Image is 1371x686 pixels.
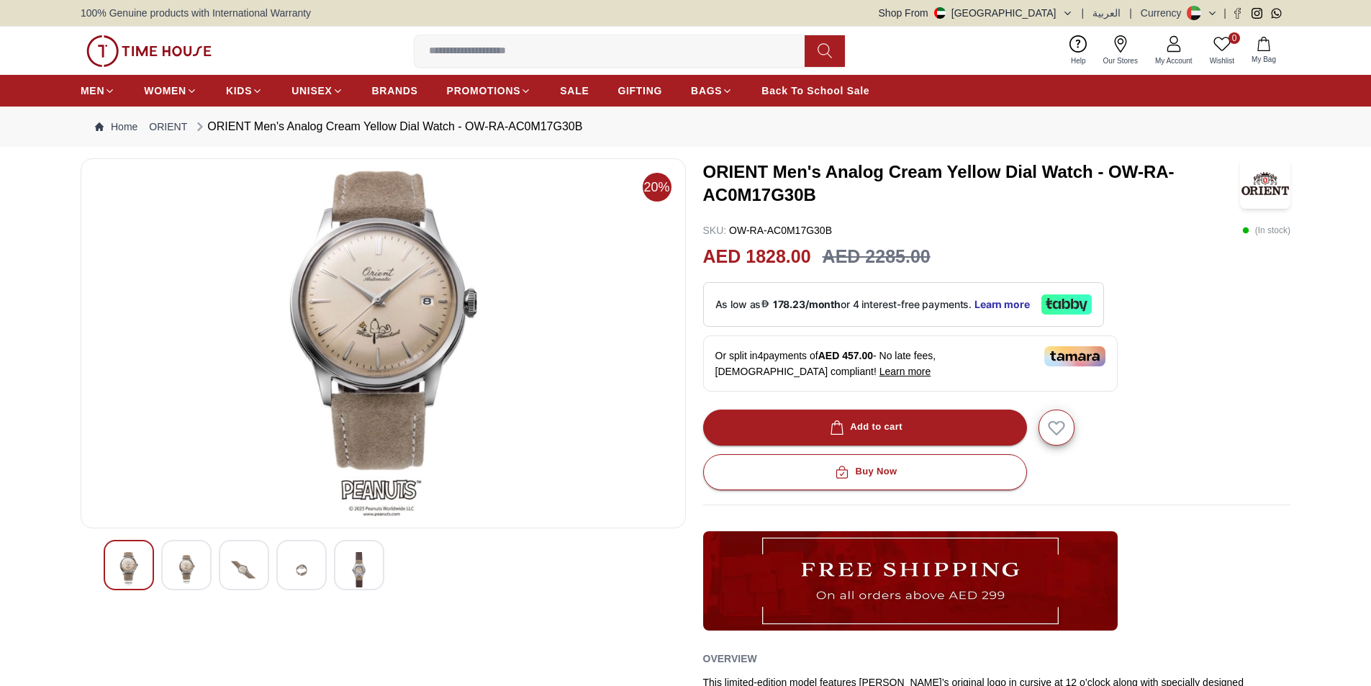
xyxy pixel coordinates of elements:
button: Buy Now [703,454,1027,490]
button: Add to cart [703,410,1027,446]
img: ORIENT Men's Analog Cream Yellow Dial Watch - OW-RA-AC0M17G30B [346,552,372,587]
a: MEN [81,78,115,104]
button: My Bag [1243,34,1285,68]
h3: ORIENT Men's Analog Cream Yellow Dial Watch - OW-RA-AC0M17G30B [703,161,1241,207]
button: العربية [1092,6,1121,20]
a: Home [95,119,137,134]
nav: Breadcrumb [81,107,1290,147]
div: Buy Now [832,464,897,480]
span: Help [1065,55,1092,66]
a: Our Stores [1095,32,1146,69]
a: PROMOTIONS [447,78,532,104]
a: Help [1062,32,1095,69]
span: BRANDS [372,84,418,98]
img: ORIENT Men's Analog Cream Yellow Dial Watch - OW-RA-AC0M17G30B [289,552,315,587]
img: Tamara [1044,346,1105,366]
img: ORIENT Men's Analog Cream Yellow Dial Watch - OW-RA-AC0M17G30B [116,552,142,585]
a: Whatsapp [1271,8,1282,19]
img: ORIENT Men's Analog Cream Yellow Dial Watch - OW-RA-AC0M17G30B [1240,158,1290,209]
h2: AED 1828.00 [703,243,811,271]
a: UNISEX [291,78,343,104]
a: BAGS [691,78,733,104]
span: My Account [1149,55,1198,66]
span: KIDS [226,84,252,98]
span: UNISEX [291,84,332,98]
a: Back To School Sale [761,78,869,104]
span: PROMOTIONS [447,84,521,98]
span: 20% [643,173,671,202]
a: BRANDS [372,78,418,104]
span: AED 457.00 [818,350,873,361]
span: Back To School Sale [761,84,869,98]
img: ... [86,35,212,67]
img: ... [703,531,1118,631]
div: ORIENT Men's Analog Cream Yellow Dial Watch - OW-RA-AC0M17G30B [193,118,582,135]
img: ORIENT Men's Analog Cream Yellow Dial Watch - OW-RA-AC0M17G30B [173,552,199,587]
a: Instagram [1252,8,1262,19]
a: SALE [560,78,589,104]
h2: Overview [703,648,757,669]
a: ORIENT [149,119,187,134]
span: | [1129,6,1132,20]
div: Add to cart [827,419,902,435]
span: Learn more [879,366,931,377]
img: United Arab Emirates [934,7,946,19]
a: KIDS [226,78,263,104]
span: SKU : [703,225,727,236]
span: 0 [1229,32,1240,44]
span: MEN [81,84,104,98]
span: 100% Genuine products with International Warranty [81,6,311,20]
a: Facebook [1232,8,1243,19]
span: | [1082,6,1085,20]
span: Our Stores [1098,55,1144,66]
a: GIFTING [617,78,662,104]
a: 0Wishlist [1201,32,1243,69]
a: WOMEN [144,78,197,104]
span: WOMEN [144,84,186,98]
span: | [1223,6,1226,20]
span: SALE [560,84,589,98]
img: ORIENT Men's Analog Cream Yellow Dial Watch - OW-RA-AC0M17G30B [231,552,257,587]
img: ORIENT Men's Analog Cream Yellow Dial Watch - OW-RA-AC0M17G30B [93,171,674,516]
div: Or split in 4 payments of - No late fees, [DEMOGRAPHIC_DATA] compliant! [703,335,1118,392]
div: Currency [1141,6,1187,20]
span: My Bag [1246,54,1282,65]
h3: AED 2285.00 [823,243,931,271]
span: BAGS [691,84,722,98]
span: GIFTING [617,84,662,98]
button: Shop From[GEOGRAPHIC_DATA] [879,6,1073,20]
p: OW-RA-AC0M17G30B [703,223,832,238]
p: ( In stock ) [1242,223,1290,238]
span: Wishlist [1204,55,1240,66]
